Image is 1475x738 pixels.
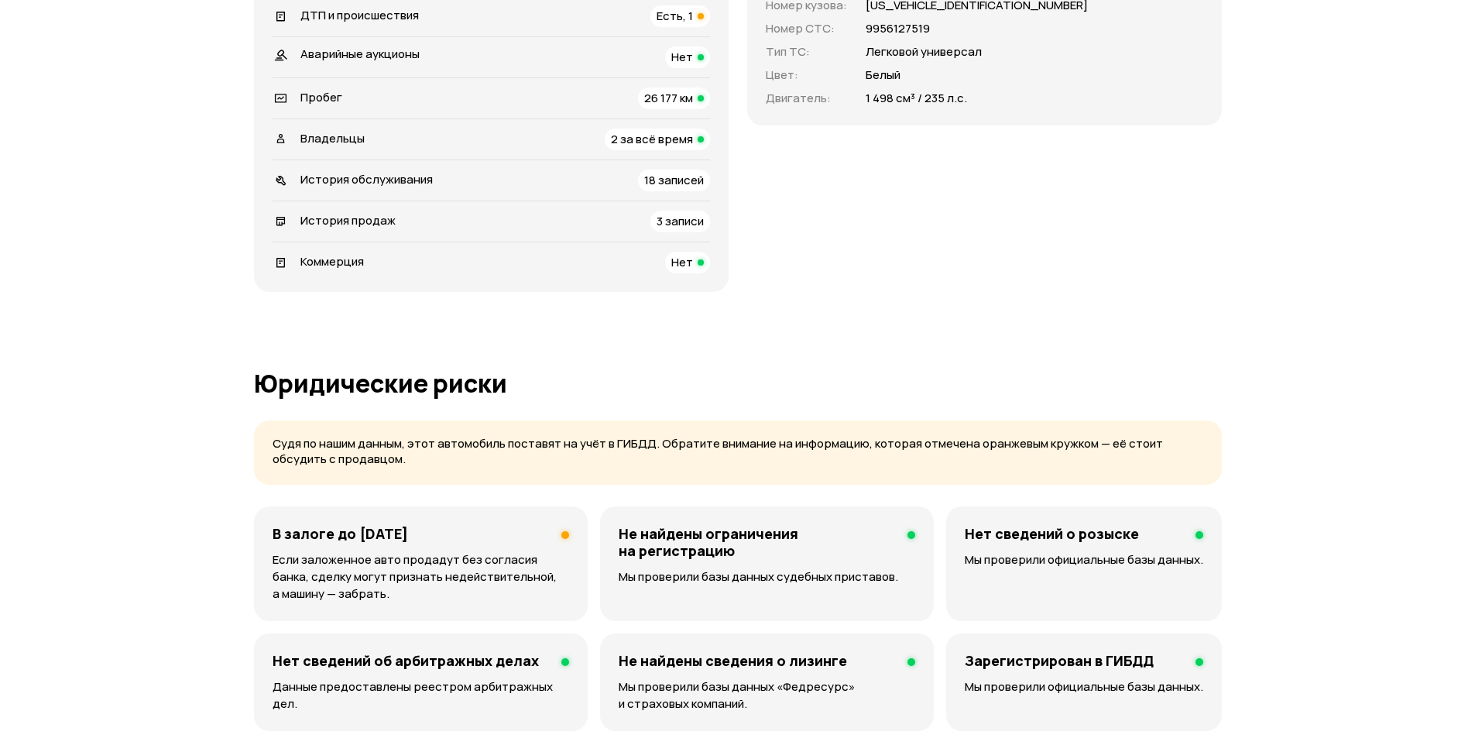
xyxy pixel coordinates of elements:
[300,130,365,146] span: Владельцы
[273,551,569,602] p: Если заложенное авто продадут без согласия банка, сделку могут признать недействительной, а машин...
[300,212,396,228] span: История продаж
[657,213,704,229] span: 3 записи
[619,678,915,712] p: Мы проверили базы данных «Федресурс» и страховых компаний.
[657,8,693,24] span: Есть, 1
[671,49,693,65] span: Нет
[619,568,915,585] p: Мы проверили базы данных судебных приставов.
[766,43,847,60] p: Тип ТС :
[300,7,419,23] span: ДТП и происшествия
[300,171,433,187] span: История обслуживания
[965,678,1203,695] p: Мы проверили официальные базы данных.
[766,20,847,37] p: Номер СТС :
[866,20,930,37] p: 9956127519
[671,254,693,270] span: Нет
[300,89,342,105] span: Пробег
[273,678,569,712] p: Данные предоставлены реестром арбитражных дел.
[619,525,895,559] h4: Не найдены ограничения на регистрацию
[644,172,704,188] span: 18 записей
[300,253,364,269] span: Коммерция
[866,67,900,84] p: Белый
[273,436,1203,468] p: Судя по нашим данным, этот автомобиль поставят на учёт в ГИБДД. Обратите внимание на информацию, ...
[766,67,847,84] p: Цвет :
[273,652,539,669] h4: Нет сведений об арбитражных делах
[965,525,1139,542] h4: Нет сведений о розыске
[766,90,847,107] p: Двигатель :
[866,43,982,60] p: Легковой универсал
[644,90,693,106] span: 26 177 км
[619,652,847,669] h4: Не найдены сведения о лизинге
[965,652,1154,669] h4: Зарегистрирован в ГИБДД
[965,551,1203,568] p: Мы проверили официальные базы данных.
[273,525,408,542] h4: В залоге до [DATE]
[300,46,420,62] span: Аварийные аукционы
[254,369,1222,397] h1: Юридические риски
[866,90,967,107] p: 1 498 см³ / 235 л.с.
[611,131,693,147] span: 2 за всё время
